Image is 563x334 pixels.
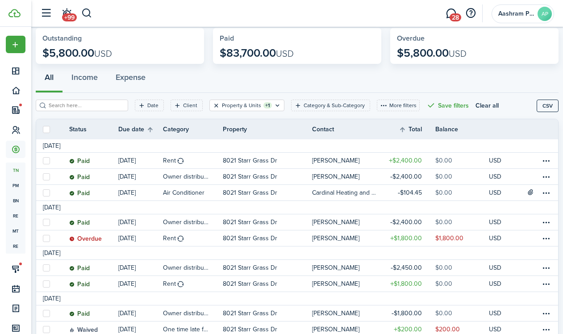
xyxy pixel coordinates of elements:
[69,158,90,165] status: Paid
[69,310,90,317] status: Paid
[163,172,209,181] table-info-title: Owner distribution
[312,185,382,200] a: Cardinal Heating and Cooling
[463,6,478,21] button: Open resource center
[435,230,489,246] a: $1,800.00
[276,47,294,60] span: USD
[118,185,163,200] a: [DATE]
[312,235,359,242] table-profile-info-text: [PERSON_NAME]
[435,325,460,334] table-amount-description: $200.00
[397,47,467,59] p: $5,800.00
[69,174,90,181] status: Paid
[489,234,501,243] p: USD
[6,178,25,193] span: pm
[223,125,312,134] th: Property
[442,2,459,25] a: Messaging
[163,153,223,168] a: Rent
[312,280,359,288] table-profile-info-text: [PERSON_NAME]
[46,101,125,110] input: Search here...
[498,11,534,17] span: Aashram Property Management
[382,260,435,276] a: $2,450.00
[435,153,489,168] a: $0.00
[6,208,25,223] a: re
[223,325,277,334] p: 8021 Starr Grass Dr
[223,230,312,246] a: 8021 Starr Grass Dr
[69,219,90,226] status: Paid
[223,217,277,227] p: 8021 Starr Grass Dr
[163,276,223,292] a: Rent
[69,260,118,276] a: Paid
[390,234,422,243] table-amount-title: $1,800.00
[69,276,118,292] a: Paid
[435,172,452,181] table-amount-description: $0.00
[390,279,422,288] table-amount-title: $1,800.00
[107,66,154,93] button: Expense
[382,153,435,168] a: $2,400.00
[391,263,422,272] table-amount-title: $2,450.00
[163,169,223,184] a: Owner distribution
[489,169,513,184] a: USD
[223,172,277,181] p: 8021 Starr Grass Dr
[435,305,489,321] a: $0.00
[69,305,118,321] a: Paid
[399,124,435,135] th: Sort
[163,309,209,318] table-info-title: Owner distribution
[489,279,501,288] p: USD
[69,169,118,184] a: Paid
[312,260,382,276] a: [PERSON_NAME]
[223,156,277,165] p: 8021 Starr Grass Dr
[394,325,422,334] table-amount-title: $200.00
[118,217,136,227] p: [DATE]
[6,238,25,254] a: re
[382,185,435,200] a: $104.45
[69,214,118,230] a: Paid
[223,153,312,168] a: 8021 Starr Grass Dr
[118,172,136,181] p: [DATE]
[118,214,163,230] a: [DATE]
[382,230,435,246] a: $1,800.00
[489,172,501,181] p: USD
[312,189,376,196] table-profile-info-text: Cardinal Heating and Cooling
[304,101,365,109] filter-tag-label: Category & Sub-Category
[209,100,284,111] filter-tag: Open filter
[118,153,163,168] a: [DATE]
[312,264,359,271] table-profile-info-text: [PERSON_NAME]
[6,36,25,53] button: Open menu
[69,153,118,168] a: Paid
[223,276,312,292] a: 8021 Starr Grass Dr
[6,193,25,208] span: bn
[36,203,67,212] td: [DATE]
[489,305,513,321] a: USD
[435,169,489,184] a: $0.00
[382,276,435,292] a: $1,800.00
[397,34,552,42] widget-stats-title: Overdue
[163,325,209,334] table-info-title: One time late fee
[312,157,359,164] table-profile-info-text: [PERSON_NAME]
[163,279,176,288] table-info-title: Rent
[489,309,501,318] p: USD
[118,263,136,272] p: [DATE]
[69,265,90,272] status: Paid
[392,309,422,318] table-amount-title: $1,800.00
[63,66,107,93] button: Income
[489,156,501,165] p: USD
[390,172,422,181] table-amount-title: $2,400.00
[435,279,452,288] table-amount-description: $0.00
[382,214,435,230] a: $2,400.00
[489,230,513,246] a: USD
[223,214,312,230] a: 8021 Starr Grass Dr
[223,188,277,197] p: 8021 Starr Grass Dr
[489,214,513,230] a: USD
[118,309,136,318] p: [DATE]
[435,234,463,243] table-amount-description: $1,800.00
[62,13,77,21] span: +99
[118,325,136,334] p: [DATE]
[223,279,277,288] p: 8021 Starr Grass Dr
[163,185,223,200] a: Air Conditioner
[223,234,277,243] p: 8021 Starr Grass Dr
[36,294,67,303] td: [DATE]
[312,125,382,134] th: Contact
[426,100,469,111] button: Save filters
[6,223,25,238] span: mt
